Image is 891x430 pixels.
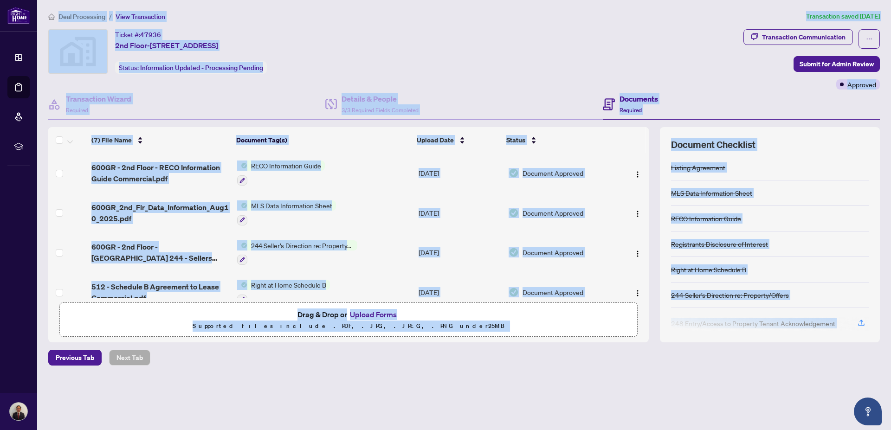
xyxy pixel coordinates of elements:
button: Status IconMLS Data Information Sheet [237,200,336,225]
div: Transaction Communication [762,30,846,45]
img: Status Icon [237,280,247,290]
button: Logo [630,285,645,300]
span: Document Checklist [671,138,755,151]
th: Upload Date [413,127,503,153]
span: 3/3 Required Fields Completed [342,107,419,114]
img: svg%3e [49,30,107,73]
button: Logo [630,166,645,180]
img: Logo [634,250,641,257]
img: Status Icon [237,160,247,171]
span: 47936 [140,31,161,39]
span: home [48,13,55,20]
img: Document Status [509,168,519,178]
span: 600GR_2nd_Flr_Data_Information_Aug10_2025.pdf [91,202,229,224]
img: Logo [634,210,641,218]
button: Next Tab [109,350,150,366]
button: Upload Forms [347,308,400,321]
span: (7) File Name [91,135,132,145]
span: View Transaction [116,13,165,21]
h4: Transaction Wizard [66,93,131,104]
div: Right at Home Schedule B [671,264,746,275]
article: Transaction saved [DATE] [806,11,880,22]
button: Status IconRECO Information Guide [237,160,325,186]
span: 600GR - 2nd Floor - RECO Information Guide Commercial.pdf [91,162,229,184]
span: MLS Data Information Sheet [247,200,336,211]
span: 512 - Schedule B Agreement to Lease Commercial.pdf [91,281,229,303]
span: Drag & Drop orUpload FormsSupported files include .PDF, .JPG, .JPEG, .PNG under25MB [60,303,637,337]
button: Logo [630,205,645,220]
span: Status [506,135,525,145]
div: Status: [115,61,267,74]
button: Transaction Communication [743,29,853,45]
img: Status Icon [237,240,247,250]
button: Submit for Admin Review [794,56,880,72]
span: Document Approved [523,287,583,297]
img: Document Status [509,208,519,218]
th: Status [503,127,614,153]
p: Supported files include .PDF, .JPG, .JPEG, .PNG under 25 MB [65,321,632,332]
h4: Documents [620,93,658,104]
td: [DATE] [415,233,505,273]
span: Deal Processing [58,13,105,21]
span: Previous Tab [56,350,94,365]
li: / [109,11,112,22]
td: [DATE] [415,153,505,193]
span: Approved [847,79,876,90]
button: Logo [630,245,645,260]
div: RECO Information Guide [671,213,741,224]
img: Logo [634,289,641,297]
button: Status IconRight at Home Schedule B [237,280,330,305]
th: (7) File Name [88,127,232,153]
span: Document Approved [523,247,583,257]
span: ellipsis [866,36,872,42]
button: Status Icon244 Seller’s Direction re: Property/Offers [237,240,357,265]
h4: Details & People [342,93,419,104]
span: Required [66,107,88,114]
img: Document Status [509,287,519,297]
span: Document Approved [523,168,583,178]
span: 2nd Floor-[STREET_ADDRESS] [115,40,218,51]
span: Upload Date [417,135,454,145]
td: [DATE] [415,193,505,233]
button: Previous Tab [48,350,102,366]
button: Open asap [854,398,882,425]
img: Profile Icon [10,403,27,420]
div: 244 Seller’s Direction re: Property/Offers [671,290,789,300]
span: Required [620,107,642,114]
div: Ticket #: [115,29,161,40]
span: 244 Seller’s Direction re: Property/Offers [247,240,357,250]
th: Document Tag(s) [232,127,413,153]
span: RECO Information Guide [247,160,325,171]
div: Registrants Disclosure of Interest [671,239,768,249]
span: Information Updated - Processing Pending [140,64,263,72]
span: Right at Home Schedule B [247,280,330,290]
img: Logo [634,171,641,178]
div: MLS Data Information Sheet [671,188,752,198]
img: Status Icon [237,200,247,211]
img: Document Status [509,247,519,257]
div: Listing Agreement [671,162,725,173]
img: logo [7,7,30,24]
span: Document Approved [523,208,583,218]
span: Drag & Drop or [297,308,400,321]
span: 600GR - 2nd Floor - [GEOGRAPHIC_DATA] 244 - Sellers Direction Re PropertyOffers.pdf [91,241,229,263]
td: [DATE] [415,272,505,312]
span: Submit for Admin Review [800,57,874,71]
